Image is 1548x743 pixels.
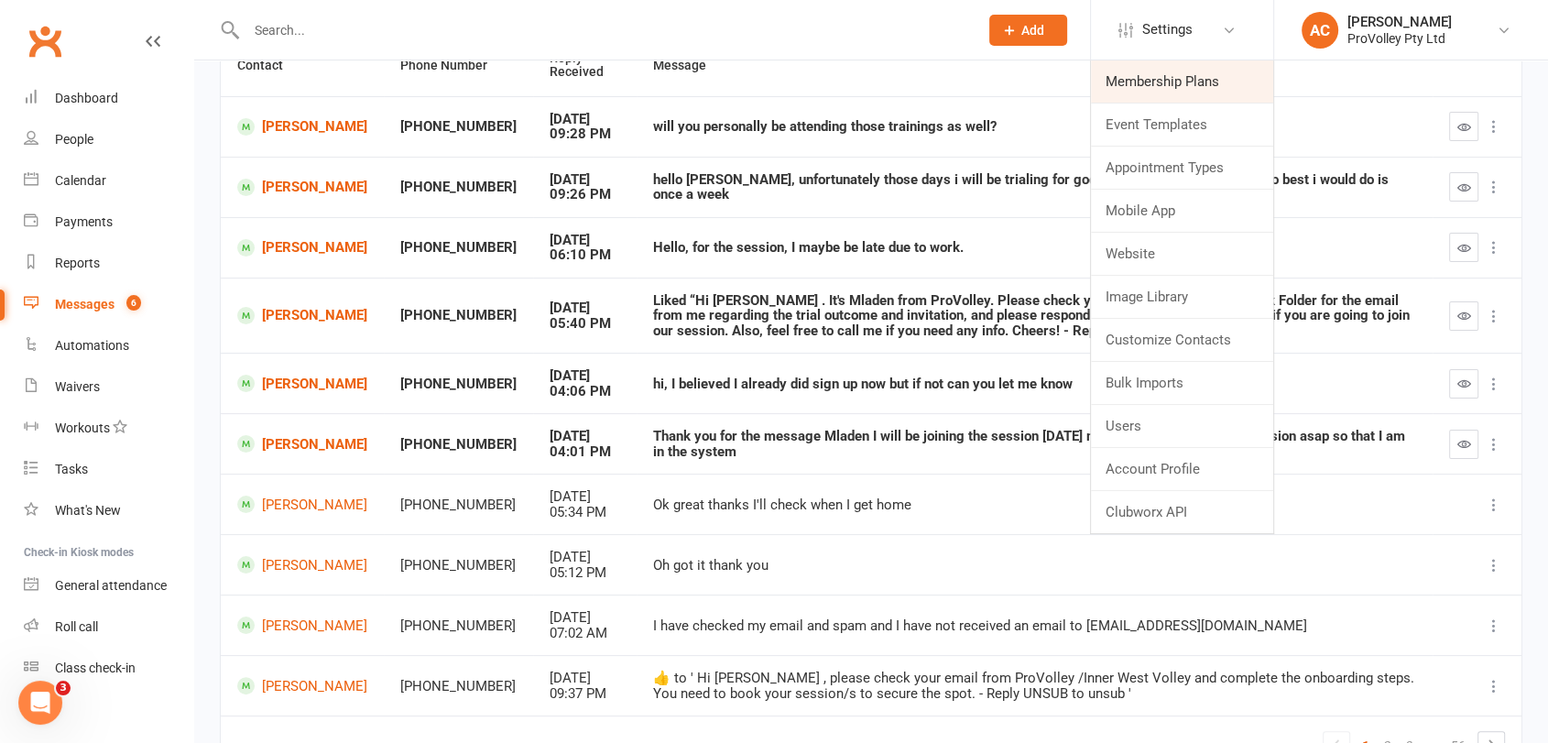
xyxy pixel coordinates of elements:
div: 09:26 PM [550,187,620,202]
div: Roll call [55,619,98,634]
div: 09:37 PM [550,686,620,702]
iframe: Intercom live chat [18,681,62,725]
span: 3 [56,681,71,695]
div: ​👍​ to ' Hi [PERSON_NAME] , please check your email from ProVolley /Inner West Volley and complet... [653,671,1416,701]
div: Hello, for the session, I maybe be late due to work. [653,240,1416,256]
div: Waivers [55,379,100,394]
th: Phone Number [384,35,533,96]
div: [DATE] [550,671,620,686]
a: Mobile App [1091,190,1273,232]
div: What's New [55,503,121,518]
th: Message [637,35,1433,96]
a: Dashboard [24,78,193,119]
a: Image Library [1091,276,1273,318]
div: [DATE] [550,550,620,565]
div: Payments [55,214,113,229]
a: Website [1091,233,1273,275]
div: [PHONE_NUMBER] [400,377,517,392]
div: [PHONE_NUMBER] [400,558,517,574]
a: [PERSON_NAME] [237,179,367,196]
a: [PERSON_NAME] [237,617,367,634]
div: Workouts [55,421,110,435]
a: Tasks [24,449,193,490]
div: AC [1302,12,1338,49]
div: 07:02 AM [550,626,620,641]
span: 6 [126,295,141,311]
div: [PHONE_NUMBER] [400,437,517,453]
div: [DATE] [550,489,620,505]
a: Class kiosk mode [24,648,193,689]
span: Settings [1142,9,1193,50]
div: hi, I believed I already did sign up now but if not can you let me know [653,377,1416,392]
div: Automations [55,338,129,353]
div: [PHONE_NUMBER] [400,240,517,256]
div: Liked “Hi [PERSON_NAME] . It's Mladen from ProVolley. Please check your Email Inbox or Spam/Junk ... [653,293,1416,339]
a: [PERSON_NAME] [237,375,367,392]
input: Search... [241,17,965,43]
a: Bulk Imports [1091,362,1273,404]
div: 04:06 PM [550,384,620,399]
a: General attendance kiosk mode [24,565,193,606]
a: Reports [24,243,193,284]
div: 04:01 PM [550,444,620,460]
div: 06:10 PM [550,247,620,263]
div: 05:12 PM [550,565,620,581]
a: Membership Plans [1091,60,1273,103]
div: [PERSON_NAME] [1347,14,1452,30]
div: [DATE] [550,112,620,127]
div: [DATE] [550,172,620,188]
div: ProVolley Pty Ltd [1347,30,1452,47]
div: People [55,132,93,147]
div: [PHONE_NUMBER] [400,180,517,195]
button: Add [989,15,1067,46]
a: [PERSON_NAME] [237,677,367,694]
th: Reply Received [533,35,637,96]
div: [DATE] [550,368,620,384]
a: [PERSON_NAME] [237,435,367,453]
a: Users [1091,405,1273,447]
div: [PHONE_NUMBER] [400,308,517,323]
a: Event Templates [1091,104,1273,146]
th: Contact [221,35,384,96]
a: [PERSON_NAME] [237,307,367,324]
a: Automations [24,325,193,366]
div: [PHONE_NUMBER] [400,679,517,694]
div: General attendance [55,578,167,593]
div: Oh got it thank you [653,558,1416,574]
a: Clubworx [22,18,68,64]
div: [PHONE_NUMBER] [400,497,517,513]
a: [PERSON_NAME] [237,239,367,257]
div: Thank you for the message Mladen I will be joining the session [DATE] night and I will pay for th... [653,429,1416,459]
div: Ok great thanks I'll check when I get home [653,497,1416,513]
div: I have checked my email and spam and I have not received an email to [EMAIL_ADDRESS][DOMAIN_NAME] [653,618,1416,634]
a: Calendar [24,160,193,202]
a: Waivers [24,366,193,408]
a: What's New [24,490,193,531]
div: Tasks [55,462,88,476]
div: Class check-in [55,661,136,675]
div: 05:40 PM [550,316,620,332]
a: People [24,119,193,160]
div: Calendar [55,173,106,188]
a: Workouts [24,408,193,449]
div: [DATE] [550,429,620,444]
div: [PHONE_NUMBER] [400,618,517,634]
a: Roll call [24,606,193,648]
a: Messages 6 [24,284,193,325]
div: [DATE] [550,300,620,316]
div: will you personally be attending those trainings as well? [653,119,1416,135]
a: [PERSON_NAME] [237,556,367,574]
div: hello [PERSON_NAME], unfortunately those days i will be trialing for good neighbours and have uni... [653,172,1416,202]
a: Appointment Types [1091,147,1273,189]
div: Reports [55,256,100,270]
a: Account Profile [1091,448,1273,490]
a: Clubworx API [1091,491,1273,533]
span: Add [1021,23,1044,38]
a: [PERSON_NAME] [237,118,367,136]
a: Payments [24,202,193,243]
div: Messages [55,297,114,311]
div: 09:28 PM [550,126,620,142]
div: Dashboard [55,91,118,105]
div: [PHONE_NUMBER] [400,119,517,135]
a: [PERSON_NAME] [237,496,367,513]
